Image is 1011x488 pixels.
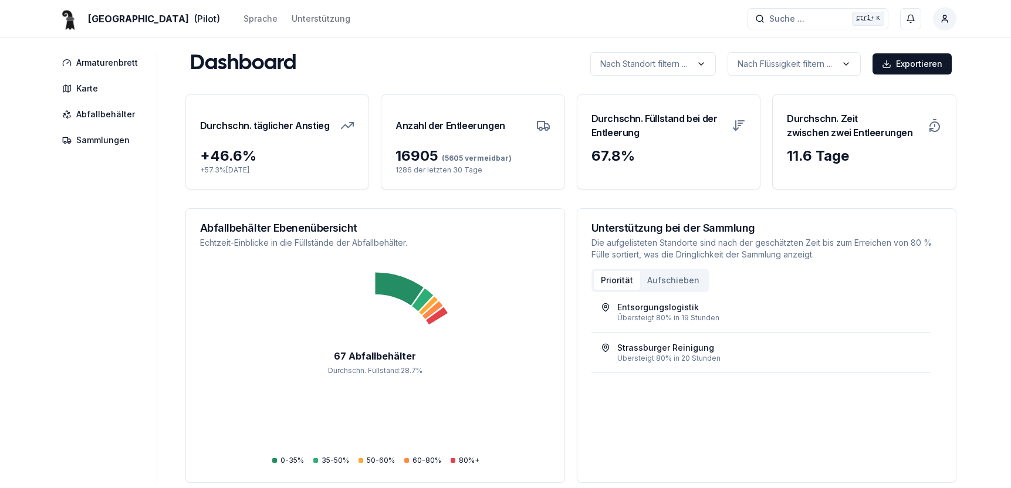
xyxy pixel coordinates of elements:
[617,354,921,363] div: Übersteigt 80% in 20 Stunden
[738,58,832,70] p: Nach Flüssigkeit filtern ...
[617,313,921,323] div: Übersteigt 80% in 19 Stunden
[200,109,330,142] h3: Durchschn. täglicher Anstieg
[200,147,355,165] div: + 46.6 %
[88,12,189,26] span: [GEOGRAPHIC_DATA]
[55,5,83,33] img: Basel Logo
[76,134,130,146] span: Sammlungen
[451,456,479,465] div: 80%+
[600,58,687,70] p: Nach Standort filtern ...
[590,52,716,76] button: label
[76,57,138,69] span: Armaturenbrett
[313,456,349,465] div: 35-50%
[55,78,150,99] a: Karte
[55,52,150,73] a: Armaturenbrett
[748,8,888,29] button: Suche ...Ctrl+K
[601,301,921,323] a: EntsorgungslogistikÜbersteigt 80% in 19 Stunden
[873,53,952,74] button: Exportieren
[594,271,640,290] button: Priorität
[728,52,861,76] button: label
[617,301,699,313] div: Entsorgungslogistik
[328,366,422,375] tspan: Durchschn. Füllstand : 28.7 %
[395,147,550,165] div: 16905
[787,109,921,142] h3: Durchschn. Zeit zwischen zwei Entleerungen
[769,13,804,25] span: Suche ...
[76,109,135,120] span: Abfallbehälter
[395,165,550,175] p: 1286 der letzten 30 Tage
[395,109,505,142] h3: Anzahl der Entleerungen
[190,52,296,76] h1: Dashboard
[404,456,441,465] div: 60-80%
[617,342,714,354] div: Strassburger Reinigung
[55,130,150,151] a: Sammlungen
[601,342,921,363] a: Strassburger ReinigungÜbersteigt 80% in 20 Stunden
[244,12,278,26] button: Sprache
[244,13,278,25] div: Sprache
[55,12,220,26] a: [GEOGRAPHIC_DATA](Pilot)
[55,104,150,125] a: Abfallbehälter
[359,456,395,465] div: 50-60%
[787,147,942,165] div: 11.6 Tage
[591,147,746,165] div: 67.8 %
[194,12,220,26] span: (Pilot)
[640,271,706,290] button: Aufschieben
[591,223,942,233] h3: Unterstützung bei der Sammlung
[76,83,98,94] span: Karte
[438,154,512,162] span: (5605 vermeidbar)
[272,456,304,465] div: 0-35%
[591,237,942,260] p: Die aufgelisteten Standorte sind nach der geschätzten Zeit bis zum Erreichen von 80 % Fülle sorti...
[292,12,350,26] a: Unterstützung
[591,109,725,142] h3: Durchschn. Füllstand bei der Entleerung
[200,223,550,233] h3: Abfallbehälter Ebenenübersicht
[200,165,355,175] p: + 57.3 % [DATE]
[200,237,550,249] p: Echtzeit-Einblicke in die Füllstände der Abfallbehälter.
[334,351,416,362] tspan: 67 Abfallbehälter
